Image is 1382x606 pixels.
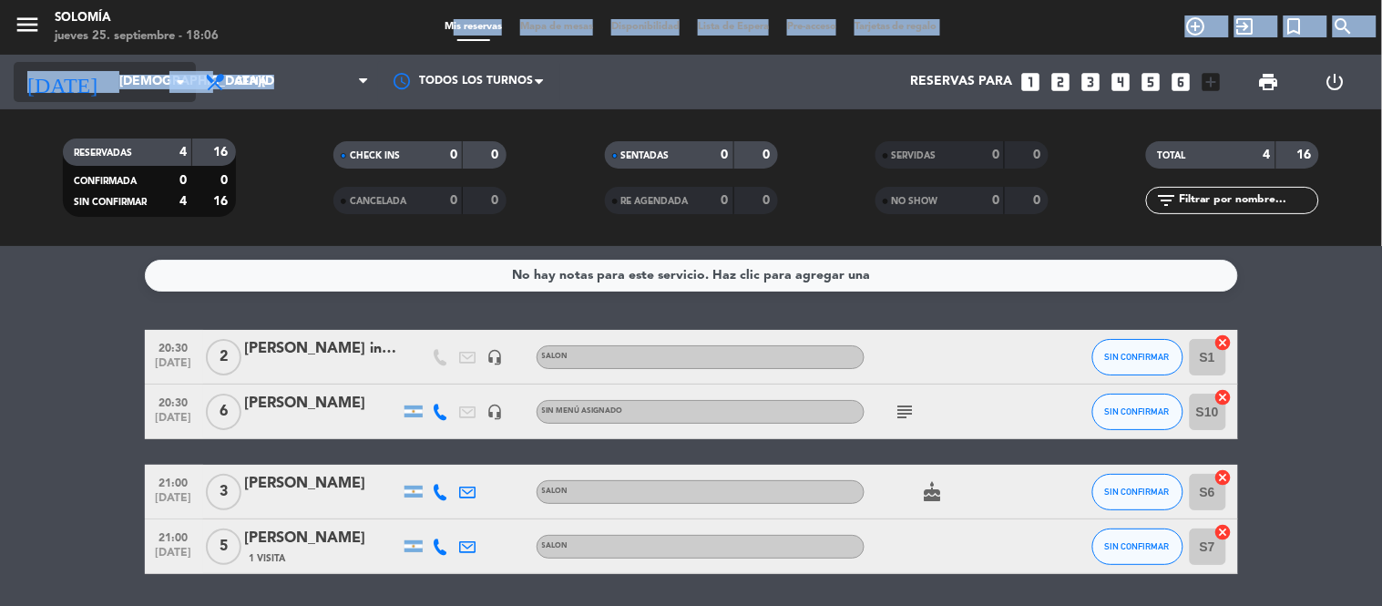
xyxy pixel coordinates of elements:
[1157,151,1185,160] span: TOTAL
[179,146,187,159] strong: 4
[1214,334,1233,352] i: cancel
[1080,70,1103,94] i: looks_3
[1019,70,1043,94] i: looks_one
[179,174,187,187] strong: 0
[1092,339,1183,375] button: SIN CONFIRMAR
[911,75,1013,89] span: Reservas para
[542,407,623,415] span: Sin menú asignado
[1140,70,1163,94] i: looks_5
[220,174,231,187] strong: 0
[245,472,400,496] div: [PERSON_NAME]
[450,194,457,207] strong: 0
[1105,352,1170,362] span: SIN CONFIRMAR
[621,197,689,206] span: RE AGENDADA
[487,404,504,420] i: headset_mic
[778,22,845,32] span: Pre-acceso
[512,265,870,286] div: No hay notas para este servicio. Haz clic para agregar una
[689,22,778,32] span: Lista de Espera
[1092,394,1183,430] button: SIN CONFIRMAR
[169,71,191,93] i: arrow_drop_down
[151,492,197,513] span: [DATE]
[1258,71,1280,93] span: print
[1155,190,1177,211] i: filter_list
[763,149,773,161] strong: 0
[722,149,729,161] strong: 0
[151,547,197,568] span: [DATE]
[1177,190,1318,211] input: Filtrar por nombre...
[542,353,568,360] span: SALON
[14,62,110,102] i: [DATE]
[1170,70,1193,94] i: looks_6
[1185,15,1207,37] i: add_circle_outline
[206,529,241,565] span: 5
[151,526,197,547] span: 21:00
[213,195,231,208] strong: 16
[151,471,197,492] span: 21:00
[511,22,602,32] span: Mapa de mesas
[892,197,938,206] span: NO SHOW
[542,542,568,550] span: SALON
[206,339,241,375] span: 2
[235,76,267,88] span: Cena
[1092,474,1183,510] button: SIN CONFIRMAR
[350,197,406,206] span: CANCELADA
[151,336,197,357] span: 20:30
[722,194,729,207] strong: 0
[245,392,400,416] div: [PERSON_NAME]
[74,177,137,186] span: CONFIRMADA
[55,27,219,46] div: jueves 25. septiembre - 18:06
[245,337,400,361] div: [PERSON_NAME] invitacion
[1333,15,1355,37] i: search
[845,22,947,32] span: Tarjetas de regalo
[763,194,773,207] strong: 0
[151,357,197,378] span: [DATE]
[435,22,511,32] span: Mis reservas
[179,195,187,208] strong: 4
[492,149,503,161] strong: 0
[55,9,219,27] div: Solomía
[892,151,937,160] span: SERVIDAS
[350,151,400,160] span: CHECK INS
[542,488,568,495] span: SALON
[1049,70,1073,94] i: looks_two
[1297,149,1315,161] strong: 16
[1302,55,1368,109] div: LOG OUT
[450,149,457,161] strong: 0
[206,394,241,430] span: 6
[1214,523,1233,541] i: cancel
[1105,406,1170,416] span: SIN CONFIRMAR
[1325,71,1346,93] i: power_settings_new
[992,149,999,161] strong: 0
[895,401,916,423] i: subject
[74,149,132,158] span: RESERVADAS
[1033,149,1044,161] strong: 0
[621,151,670,160] span: SENTADAS
[250,551,286,566] span: 1 Visita
[1214,388,1233,406] i: cancel
[1234,15,1256,37] i: exit_to_app
[14,11,41,38] i: menu
[213,146,231,159] strong: 16
[492,194,503,207] strong: 0
[1105,487,1170,497] span: SIN CONFIRMAR
[1110,70,1133,94] i: looks_4
[487,349,504,365] i: headset_mic
[922,481,944,503] i: cake
[151,391,197,412] span: 20:30
[1264,149,1271,161] strong: 4
[1033,194,1044,207] strong: 0
[1092,529,1183,565] button: SIN CONFIRMAR
[1105,541,1170,551] span: SIN CONFIRMAR
[1200,70,1223,94] i: add_box
[992,194,999,207] strong: 0
[206,474,241,510] span: 3
[1284,15,1305,37] i: turned_in_not
[74,198,147,207] span: SIN CONFIRMAR
[602,22,689,32] span: Disponibilidad
[245,527,400,550] div: [PERSON_NAME]
[14,11,41,45] button: menu
[1214,468,1233,487] i: cancel
[151,412,197,433] span: [DATE]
